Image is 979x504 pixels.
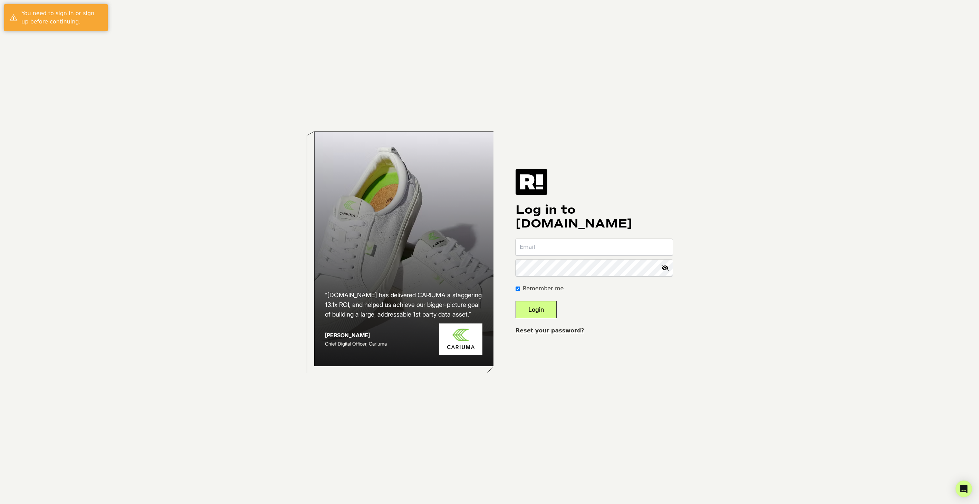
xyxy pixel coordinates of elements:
button: Login [516,301,557,318]
div: Open Intercom Messenger [956,481,972,497]
div: You need to sign in or sign up before continuing. [21,9,103,26]
label: Remember me [523,284,564,293]
img: Retention.com [516,169,547,195]
strong: [PERSON_NAME] [325,332,370,339]
img: Cariuma [439,323,482,355]
h1: Log in to [DOMAIN_NAME] [516,203,673,231]
a: Reset your password? [516,327,584,334]
h2: “[DOMAIN_NAME] has delivered CARIUMA a staggering 13.1x ROI, and helped us achieve our bigger-pic... [325,290,482,319]
span: Chief Digital Officer, Cariuma [325,341,387,347]
input: Email [516,239,673,255]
